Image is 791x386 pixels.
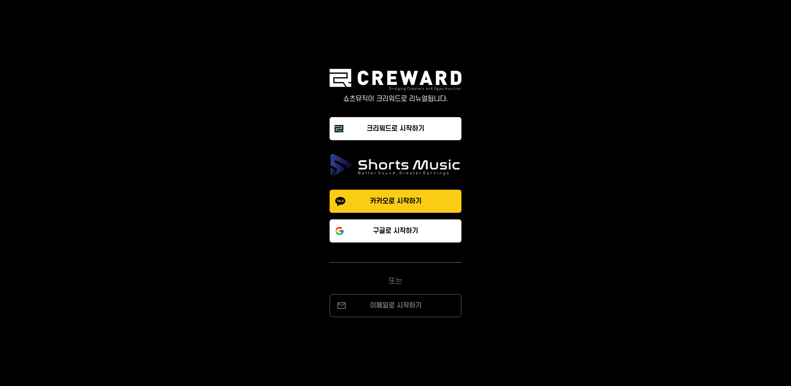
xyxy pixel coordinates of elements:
[330,294,461,317] button: 이메일로 시작하기
[370,196,421,206] p: 카카오로 시작하기
[338,301,453,311] p: 이메일로 시작하기
[330,153,461,177] img: ShortsMusic
[330,190,461,213] button: 카카오로 시작하기
[330,69,461,91] img: creward logo
[373,226,418,236] p: 구글로 시작하기
[330,262,461,287] div: 또는
[367,124,424,134] div: 크리워드로 시작하기
[330,117,461,140] button: 크리워드로 시작하기
[330,94,461,104] p: 쇼츠뮤직이 크리워드로 리뉴얼됩니다.
[330,219,461,242] button: 구글로 시작하기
